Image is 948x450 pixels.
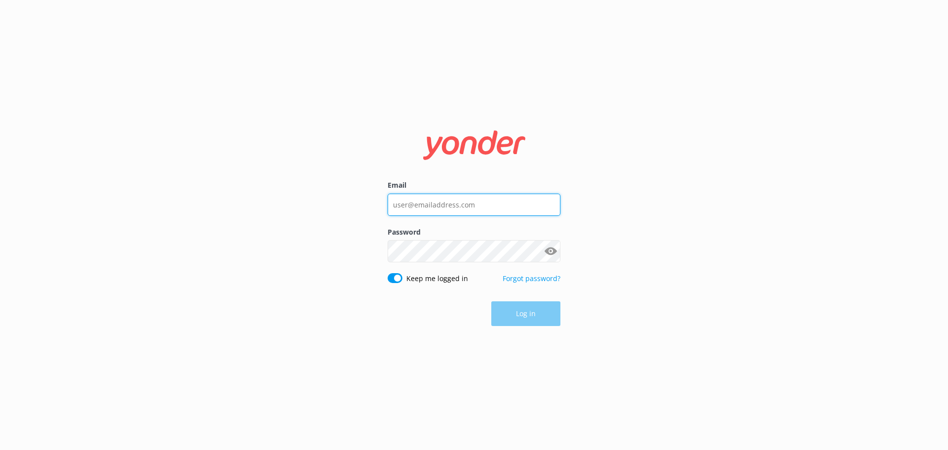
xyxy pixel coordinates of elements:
[406,273,468,284] label: Keep me logged in
[541,242,560,261] button: Show password
[388,227,560,238] label: Password
[503,274,560,283] a: Forgot password?
[388,180,560,191] label: Email
[388,194,560,216] input: user@emailaddress.com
